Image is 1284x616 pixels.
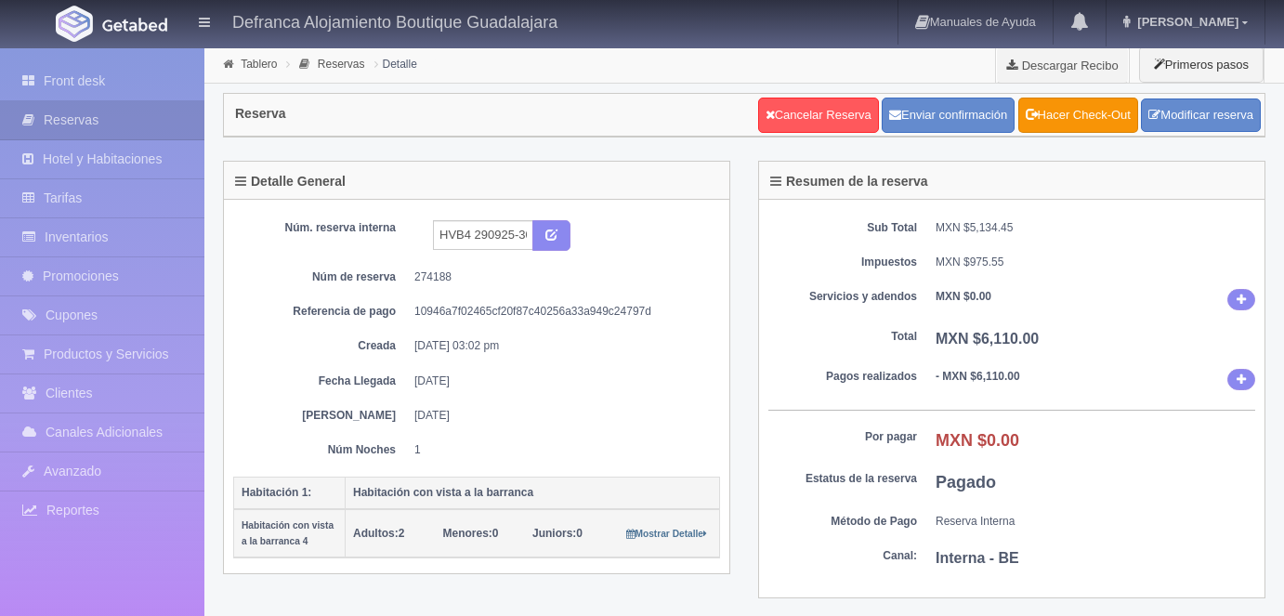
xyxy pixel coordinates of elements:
dt: Núm Noches [247,442,396,458]
b: MXN $0.00 [936,431,1019,450]
li: Detalle [370,55,422,72]
h4: Defranca Alojamiento Boutique Guadalajara [232,9,557,33]
dd: 10946a7f02465cf20f87c40256a33a949c24797d [414,304,706,320]
dd: 1 [414,442,706,458]
strong: Adultos: [353,527,399,540]
dt: Por pagar [768,429,917,445]
b: MXN $6,110.00 [936,331,1039,347]
dt: Referencia de pago [247,304,396,320]
dt: Núm. reserva interna [247,220,396,236]
h4: Detalle General [235,175,346,189]
img: Getabed [102,18,167,32]
b: Habitación 1: [242,486,311,499]
dt: Fecha Llegada [247,374,396,389]
dd: [DATE] [414,374,706,389]
dt: Canal: [768,548,917,564]
dd: MXN $5,134.45 [936,220,1255,236]
span: 0 [443,527,499,540]
th: Habitación con vista a la barranca [346,477,720,509]
strong: Juniors: [532,527,576,540]
dt: Impuestos [768,255,917,270]
b: - MXN $6,110.00 [936,370,1020,383]
a: Mostrar Detalle [626,527,707,540]
a: Descargar Recibo [996,46,1129,84]
dt: Total [768,329,917,345]
dt: Método de Pago [768,514,917,530]
dt: Sub Total [768,220,917,236]
dt: Servicios y adendos [768,289,917,305]
dt: Estatus de la reserva [768,471,917,487]
a: Reservas [318,58,365,71]
span: [PERSON_NAME] [1133,15,1238,29]
img: Getabed [56,6,93,42]
dt: [PERSON_NAME] [247,408,396,424]
dd: [DATE] [414,408,706,424]
strong: Menores: [443,527,492,540]
span: 2 [353,527,404,540]
dt: Núm de reserva [247,269,396,285]
dd: [DATE] 03:02 pm [414,338,706,354]
a: Cancelar Reserva [758,98,879,133]
dd: Reserva Interna [936,514,1255,530]
dt: Pagos realizados [768,369,917,385]
b: Pagado [936,473,996,491]
span: 0 [532,527,583,540]
dt: Creada [247,338,396,354]
b: Interna - BE [936,550,1019,566]
small: Mostrar Detalle [626,529,707,539]
button: Enviar confirmación [882,98,1015,133]
b: MXN $0.00 [936,290,991,303]
a: Modificar reserva [1141,98,1261,133]
button: Primeros pasos [1139,46,1264,83]
a: Hacer Check-Out [1018,98,1138,133]
a: Tablero [241,58,277,71]
small: Habitación con vista a la barranca 4 [242,520,334,546]
dd: MXN $975.55 [936,255,1255,270]
dd: 274188 [414,269,706,285]
h4: Resumen de la reserva [770,175,928,189]
h4: Reserva [235,107,286,121]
